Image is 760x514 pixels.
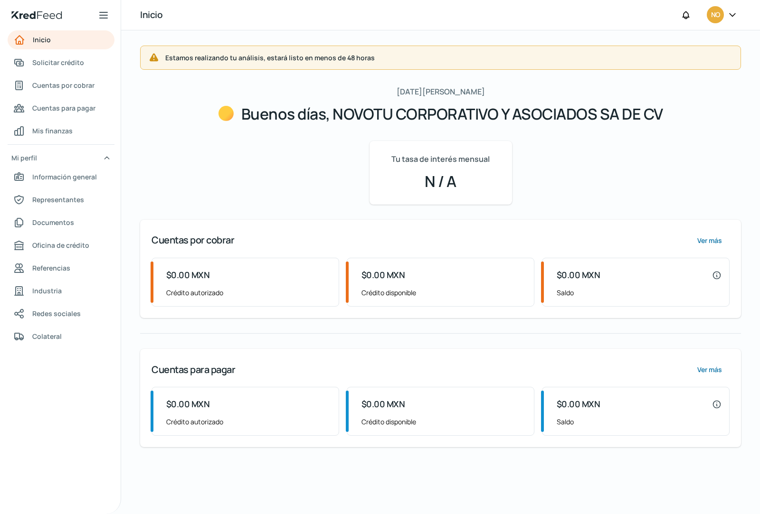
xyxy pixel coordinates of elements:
font: Solicitar crédito [32,58,84,67]
a: Cuentas para pagar [8,99,114,118]
font: Oficina de crédito [32,241,89,250]
a: Colateral [8,327,114,346]
font: Saldo [557,417,574,426]
font: Estamos realizando tu análisis, estará listo en menos de 48 horas [165,53,375,62]
font: Cuentas para pagar [152,363,235,376]
font: $0.00 MXN [557,398,600,410]
button: Ver más [689,360,730,379]
font: Inicio [33,35,51,44]
font: Crédito disponible [361,417,416,426]
a: Referencias [8,259,114,278]
font: NO [711,10,720,19]
a: Industria [8,281,114,300]
font: Referencias [32,263,70,272]
font: Buenos días, NOVOTU CORPORATIVO Y ASOCIADOS SA DE CV [241,103,663,124]
font: Crédito disponible [361,288,416,297]
font: $0.00 MXN [557,269,600,280]
font: Industria [32,286,62,295]
font: Documentos [32,218,74,227]
font: Información general [32,172,97,181]
font: Ver más [697,236,722,245]
font: Mis finanzas [32,126,73,135]
font: $0.00 MXN [361,269,405,280]
font: Redes sociales [32,309,81,318]
img: Saludos [218,106,234,121]
font: Tu tasa de interés mensual [391,154,490,164]
font: [DATE][PERSON_NAME] [397,86,485,97]
a: Redes sociales [8,304,114,323]
a: Información general [8,168,114,187]
font: $0.00 MXN [361,398,405,410]
a: Solicitar crédito [8,53,114,72]
font: Colateral [32,332,62,341]
a: Representantes [8,190,114,209]
font: Cuentas por cobrar [152,234,234,246]
font: Cuentas por cobrar [32,81,95,90]
button: Ver más [689,231,730,250]
font: Saldo [557,288,574,297]
a: Oficina de crédito [8,236,114,255]
font: Crédito autorizado [166,417,223,426]
font: Crédito autorizado [166,288,223,297]
font: Representantes [32,195,84,204]
font: Cuentas para pagar [32,103,95,112]
font: Mi perfil [11,153,37,162]
a: Cuentas por cobrar [8,76,114,95]
font: N / A [425,171,456,192]
font: $0.00 MXN [166,269,210,280]
a: Documentos [8,213,114,232]
font: $0.00 MXN [166,398,210,410]
font: Inicio [140,9,162,21]
font: Ver más [697,365,722,374]
a: Mis finanzas [8,121,114,140]
a: Inicio [8,30,114,49]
